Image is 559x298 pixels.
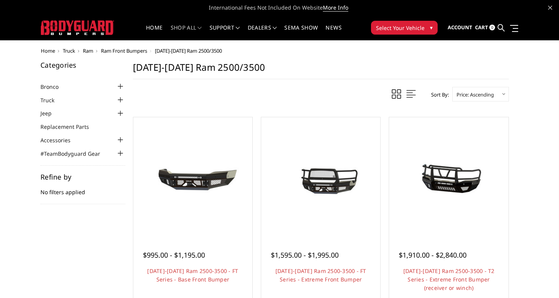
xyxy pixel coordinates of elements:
[40,136,80,144] a: Accessories
[40,62,125,68] h5: Categories
[399,250,467,260] span: $1,910.00 - $2,840.00
[489,25,495,30] span: 0
[133,62,509,79] h1: [DATE]-[DATE] Ram 2500/3500
[155,47,222,54] span: [DATE]-[DATE] Ram 2500/3500
[448,24,472,31] span: Account
[40,173,125,204] div: No filters applied
[171,25,202,40] a: shop all
[371,21,438,35] button: Select Your Vehicle
[41,20,114,35] img: BODYGUARD BUMPERS
[40,109,61,117] a: Jeep
[326,25,341,40] a: News
[376,24,425,32] span: Select Your Vehicle
[430,23,433,32] span: ▾
[40,150,110,158] a: #TeamBodyguard Gear
[323,4,348,12] a: More Info
[40,96,64,104] a: Truck
[135,150,250,204] img: 2019-2025 Ram 2500-3500 - FT Series - Base Front Bumper
[427,89,449,100] label: Sort By:
[63,47,75,54] a: Truck
[41,47,55,54] a: Home
[210,25,240,40] a: Support
[147,267,238,283] a: [DATE]-[DATE] Ram 2500-3500 - FT Series - Base Front Bumper
[403,267,495,291] a: [DATE]-[DATE] Ram 2500-3500 - T2 Series - Extreme Front Bumper (receiver or winch)
[391,150,506,204] img: 2019-2025 Ram 2500-3500 - T2 Series - Extreme Front Bumper (receiver or winch)
[448,17,472,38] a: Account
[263,119,378,234] a: 2019-2025 Ram 2500-3500 - FT Series - Extreme Front Bumper 2019-2025 Ram 2500-3500 - FT Series - ...
[248,25,277,40] a: Dealers
[40,83,68,91] a: Bronco
[271,250,339,260] span: $1,595.00 - $1,995.00
[40,173,125,180] h5: Refine by
[146,25,163,40] a: Home
[475,24,488,31] span: Cart
[284,25,318,40] a: SEMA Show
[275,267,366,283] a: [DATE]-[DATE] Ram 2500-3500 - FT Series - Extreme Front Bumper
[475,17,495,38] a: Cart 0
[40,123,99,131] a: Replacement Parts
[391,119,506,234] a: 2019-2025 Ram 2500-3500 - T2 Series - Extreme Front Bumper (receiver or winch) 2019-2025 Ram 2500...
[83,47,93,54] a: Ram
[101,47,147,54] a: Ram Front Bumpers
[143,250,205,260] span: $995.00 - $1,195.00
[135,119,250,234] a: 2019-2025 Ram 2500-3500 - FT Series - Base Front Bumper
